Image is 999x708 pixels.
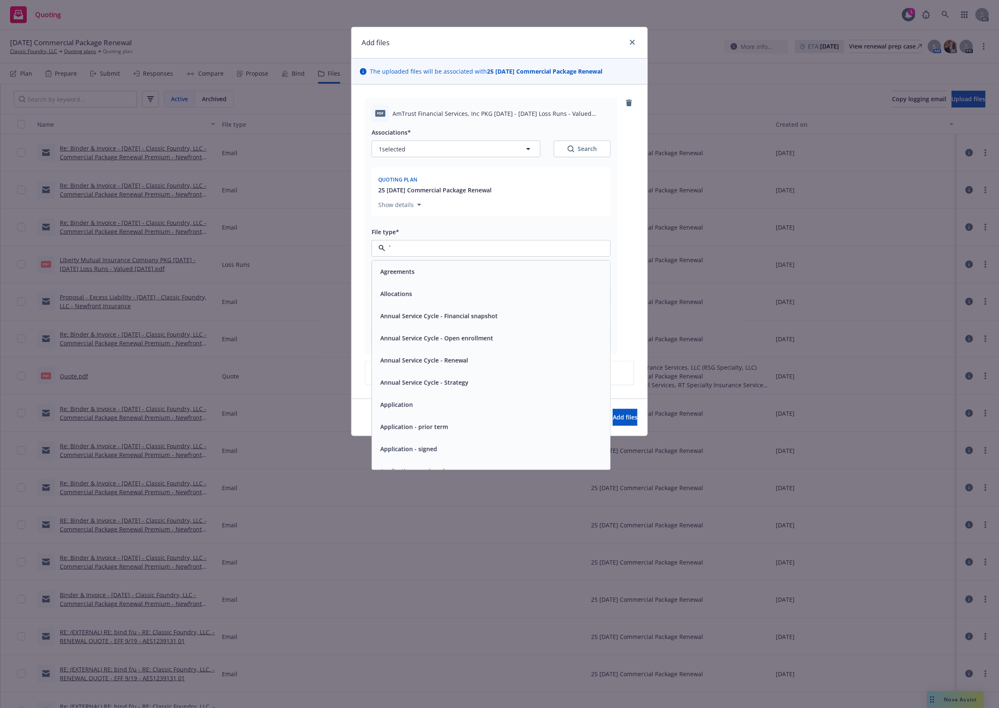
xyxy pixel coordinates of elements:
button: Application - unsigned [380,467,445,475]
span: Associations* [372,128,411,136]
button: 1selected [372,141,540,157]
strong: 25 [DATE] Commercial Package Renewal [487,67,602,75]
h1: Add files [362,37,390,48]
span: File type* [372,228,399,236]
div: Upload new files [365,361,634,385]
button: Application - signed [380,445,437,453]
button: Agreements [380,267,415,276]
button: Add files [613,409,637,426]
button: Application [380,400,413,409]
button: Annual Service Cycle - Renewal [380,356,468,365]
button: Allocations [380,289,412,298]
button: Show details [375,200,425,210]
span: 1 selected [379,145,405,153]
svg: Search [568,146,574,152]
span: Add files [613,413,637,421]
button: Annual Service Cycle - Strategy [380,378,469,387]
a: remove [624,98,634,108]
span: AmTrust Financial Services, Inc PKG [DATE] - [DATE] Loss Runs - Valued [DATE].pdf [392,109,611,118]
button: Application - prior term [380,422,448,431]
button: SearchSearch [554,141,611,157]
a: close [627,37,637,47]
span: Quoting plan [378,176,418,183]
input: Filter by keyword [385,243,594,253]
button: Annual Service Cycle - Financial snapshot [380,312,498,320]
div: Search [568,145,597,153]
span: The uploaded files will be associated with [370,67,602,76]
button: 25 [DATE] Commercial Package Renewal [378,186,492,194]
span: pdf [375,110,385,116]
button: Annual Service Cycle - Open enrollment [380,334,493,342]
